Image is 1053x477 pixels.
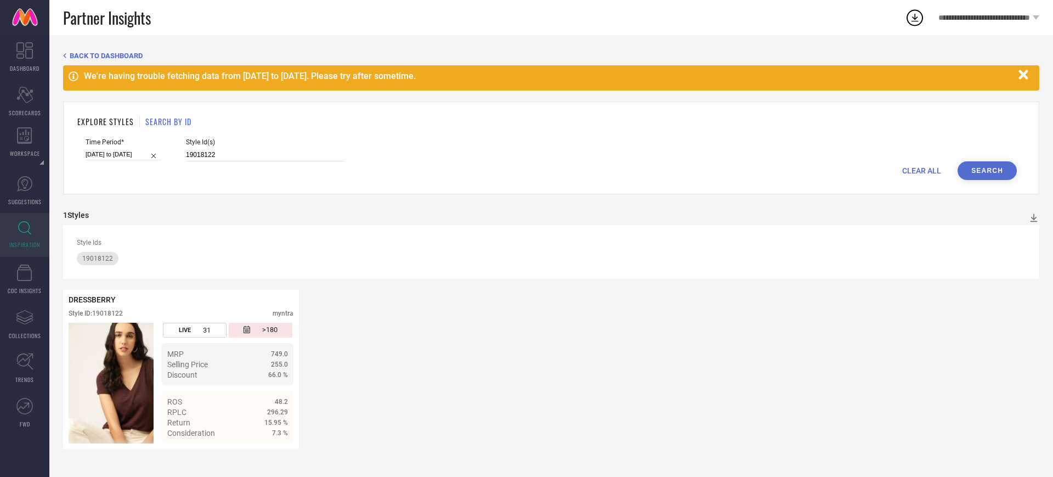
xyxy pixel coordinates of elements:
[63,7,151,29] span: Partner Insights
[63,52,1039,60] div: Back TO Dashboard
[167,360,208,369] span: Selling Price
[186,149,345,161] input: Enter comma separated style ids e.g. 12345, 67890
[167,408,186,417] span: RPLC
[263,448,288,457] span: Details
[69,295,116,304] span: DRESSBERRY
[167,429,215,437] span: Consideration
[167,350,184,358] span: MRP
[8,198,42,206] span: SUGGESTIONS
[275,398,288,406] span: 48.2
[20,420,30,428] span: FWD
[77,116,134,127] h1: EXPLORE STYLES
[267,408,288,416] span: 296.29
[69,310,123,317] div: Style ID: 19018122
[268,371,288,379] span: 66.0 %
[167,371,197,379] span: Discount
[272,429,288,437] span: 7.3 %
[179,327,191,334] span: LIVE
[229,323,292,338] div: Number of days since the style was first listed on the platform
[10,64,39,72] span: DASHBOARD
[203,326,211,334] span: 31
[9,332,41,340] span: COLLECTIONS
[70,52,143,60] span: BACK TO DASHBOARD
[15,375,34,384] span: TRENDS
[9,109,41,117] span: SCORECARDS
[9,240,40,249] span: INSPIRATION
[10,149,40,158] span: WORKSPACE
[145,116,191,127] h1: SEARCH BY ID
[262,326,278,335] span: >180
[86,138,161,146] span: Time Period*
[82,255,113,262] span: 19018122
[905,8,925,27] div: Open download list
[271,361,288,368] span: 255.0
[69,323,154,444] div: Click to view image
[86,149,161,160] input: Select time period
[273,310,293,317] div: myntra
[77,239,1026,246] div: Style Ids
[163,323,226,338] div: Number of days the style has been live on the platform
[271,350,288,358] span: 749.0
[958,161,1017,180] button: Search
[264,419,288,427] span: 15.95 %
[167,418,190,427] span: Return
[84,71,1013,81] div: We're having trouble fetching data from [DATE] to [DATE]. Please try after sometime.
[252,448,288,457] a: Details
[186,138,345,146] span: Style Id(s)
[167,397,182,406] span: ROS
[902,166,941,175] span: CLEAR ALL
[69,323,154,444] img: Style preview image
[63,211,89,220] div: 1 Styles
[8,287,42,295] span: CDC INSIGHTS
